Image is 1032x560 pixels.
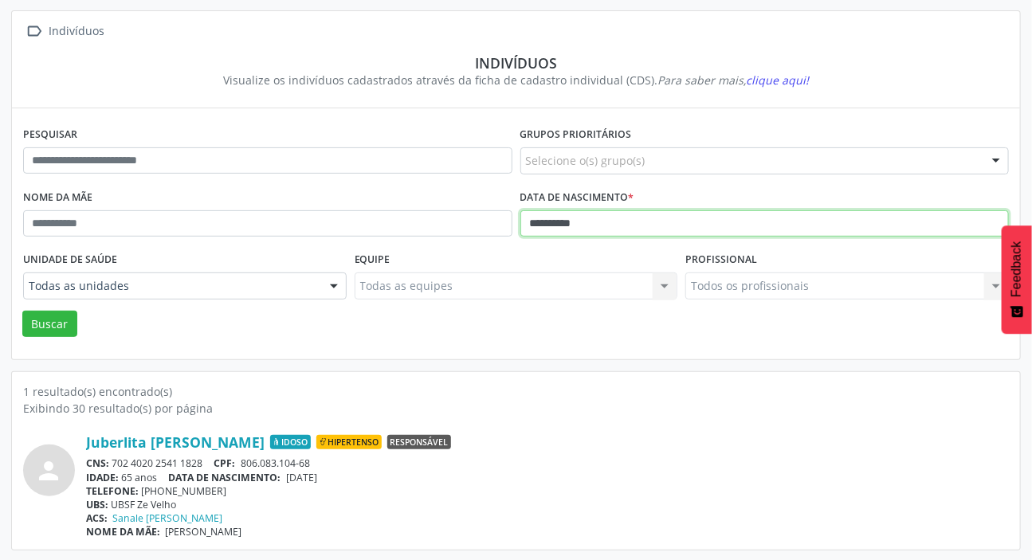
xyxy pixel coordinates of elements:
[214,456,236,470] span: CPF:
[270,435,311,449] span: Idoso
[657,72,809,88] i: Para saber mais,
[387,435,451,449] span: Responsável
[23,123,77,147] label: Pesquisar
[86,525,160,538] span: NOME DA MÃE:
[241,456,310,470] span: 806.083.104-68
[526,152,645,169] span: Selecione o(s) grupo(s)
[286,471,317,484] span: [DATE]
[22,311,77,338] button: Buscar
[520,186,634,210] label: Data de nascimento
[23,186,92,210] label: Nome da mãe
[23,400,1009,417] div: Exibindo 30 resultado(s) por página
[86,456,1009,470] div: 702 4020 2541 1828
[166,525,242,538] span: [PERSON_NAME]
[113,511,223,525] a: Sanale [PERSON_NAME]
[685,248,757,272] label: Profissional
[86,511,108,525] span: ACS:
[23,383,1009,400] div: 1 resultado(s) encontrado(s)
[35,456,64,485] i: person
[355,248,390,272] label: Equipe
[86,484,139,498] span: TELEFONE:
[86,498,108,511] span: UBS:
[520,123,632,147] label: Grupos prioritários
[86,433,265,451] a: Juberlita [PERSON_NAME]
[746,72,809,88] span: clique aqui!
[34,72,998,88] div: Visualize os indivíduos cadastrados através da ficha de cadastro individual (CDS).
[169,471,281,484] span: DATA DE NASCIMENTO:
[23,248,117,272] label: Unidade de saúde
[316,435,382,449] span: Hipertenso
[23,20,46,43] i: 
[86,498,1009,511] div: UBSF Ze Velho
[86,456,109,470] span: CNS:
[46,20,108,43] div: Indivíduos
[1002,225,1032,334] button: Feedback - Mostrar pesquisa
[29,278,314,294] span: Todas as unidades
[34,54,998,72] div: Indivíduos
[86,471,1009,484] div: 65 anos
[86,471,119,484] span: IDADE:
[23,20,108,43] a:  Indivíduos
[1010,241,1024,297] span: Feedback
[86,484,1009,498] div: [PHONE_NUMBER]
